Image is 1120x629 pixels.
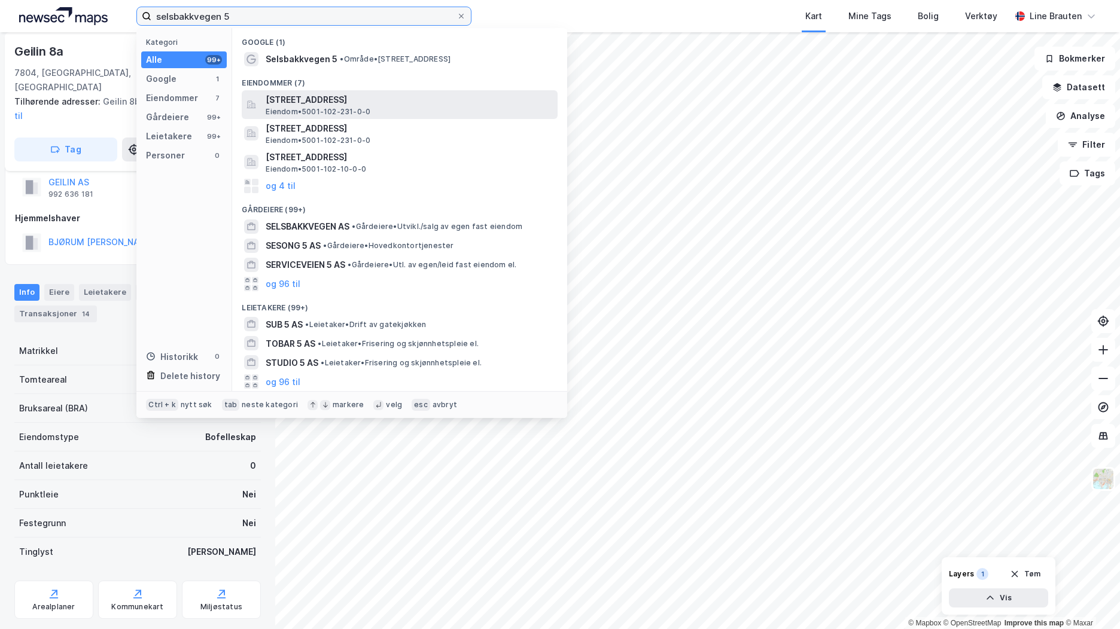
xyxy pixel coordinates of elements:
[14,306,97,322] div: Transaksjoner
[266,93,553,107] span: [STREET_ADDRESS]
[14,66,196,94] div: 7804, [GEOGRAPHIC_DATA], [GEOGRAPHIC_DATA]
[1060,161,1115,185] button: Tags
[19,7,108,25] img: logo.a4113a55bc3d86da70a041830d287a7e.svg
[19,487,59,502] div: Punktleie
[44,284,74,301] div: Eiere
[1030,9,1082,23] div: Line Brauten
[14,94,251,123] div: Geilin 8b, [STREET_ADDRESS]
[146,350,198,364] div: Historikk
[200,602,242,612] div: Miljøstatus
[242,487,256,502] div: Nei
[348,260,516,270] span: Gårdeiere • Utl. av egen/leid fast eiendom el.
[146,72,176,86] div: Google
[266,337,315,351] span: TOBAR 5 AS
[352,222,355,231] span: •
[1005,619,1064,627] a: Improve this map
[250,459,256,473] div: 0
[212,352,222,361] div: 0
[19,372,67,387] div: Tomteareal
[14,138,117,161] button: Tag
[949,569,974,579] div: Layers
[908,619,941,627] a: Mapbox
[1034,47,1115,71] button: Bokmerker
[433,400,457,410] div: avbryt
[212,151,222,160] div: 0
[1046,104,1115,128] button: Analyse
[318,339,321,348] span: •
[222,399,240,411] div: tab
[32,602,75,612] div: Arealplaner
[1002,564,1048,584] button: Tøm
[48,190,93,199] div: 992 636 181
[318,339,479,349] span: Leietaker • Frisering og skjønnhetspleie el.
[146,38,227,47] div: Kategori
[1092,468,1115,490] img: Z
[321,358,482,368] span: Leietaker • Frisering og skjønnhetspleie el.
[266,219,349,234] span: SELSBAKKVEGEN AS
[205,132,222,141] div: 99+
[944,619,1002,627] a: OpenStreetMap
[1060,572,1120,629] div: Kontrollprogram for chat
[14,284,39,301] div: Info
[266,121,553,136] span: [STREET_ADDRESS]
[949,588,1048,607] button: Vis
[146,148,185,163] div: Personer
[1058,133,1115,157] button: Filter
[146,53,162,67] div: Alle
[111,602,163,612] div: Kommunekart
[305,320,426,329] span: Leietaker • Drift av gatekjøkken
[976,568,988,580] div: 1
[266,239,321,253] span: SESONG 5 AS
[80,308,92,320] div: 14
[242,516,256,530] div: Nei
[19,459,88,473] div: Antall leietakere
[266,164,366,174] span: Eiendom • 5001-102-10-0-0
[151,7,456,25] input: Søk på adresse, matrikkel, gårdeiere, leietakere eller personer
[266,356,318,370] span: STUDIO 5 AS
[205,430,256,444] div: Bofelleskap
[232,28,567,50] div: Google (1)
[15,211,260,225] div: Hjemmelshaver
[266,258,345,272] span: SERVICEVEIEN 5 AS
[321,358,324,367] span: •
[19,545,53,559] div: Tinglyst
[266,179,296,193] button: og 4 til
[205,55,222,65] div: 99+
[266,136,370,145] span: Eiendom • 5001-102-231-0-0
[323,241,327,250] span: •
[848,9,891,23] div: Mine Tags
[19,401,88,416] div: Bruksareal (BRA)
[187,545,256,559] div: [PERSON_NAME]
[918,9,939,23] div: Bolig
[266,150,553,164] span: [STREET_ADDRESS]
[266,277,300,291] button: og 96 til
[14,96,103,106] span: Tilhørende adresser:
[348,260,351,269] span: •
[232,196,567,217] div: Gårdeiere (99+)
[266,52,337,66] span: Selsbakkvegen 5
[340,54,451,64] span: Område • [STREET_ADDRESS]
[205,112,222,122] div: 99+
[19,516,66,530] div: Festegrunn
[412,399,430,411] div: esc
[14,42,66,61] div: Geilin 8a
[965,9,997,23] div: Verktøy
[181,400,212,410] div: nytt søk
[1060,572,1120,629] iframe: Chat Widget
[386,400,402,410] div: velg
[146,91,198,105] div: Eiendommer
[232,294,567,315] div: Leietakere (99+)
[333,400,364,410] div: markere
[266,107,370,117] span: Eiendom • 5001-102-231-0-0
[1042,75,1115,99] button: Datasett
[160,369,220,383] div: Delete history
[146,399,178,411] div: Ctrl + k
[242,400,298,410] div: neste kategori
[352,222,522,231] span: Gårdeiere • Utvikl./salg av egen fast eiendom
[19,430,79,444] div: Eiendomstype
[266,317,303,332] span: SUB 5 AS
[212,93,222,103] div: 7
[305,320,309,329] span: •
[19,344,58,358] div: Matrikkel
[340,54,343,63] span: •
